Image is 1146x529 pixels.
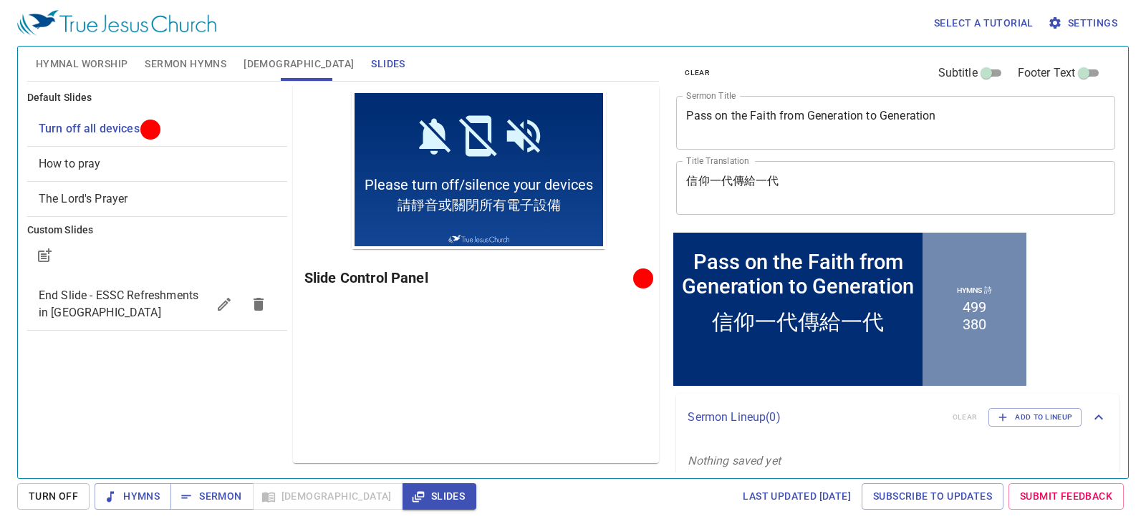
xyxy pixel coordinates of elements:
span: [object Object] [39,192,128,205]
span: Add to Lineup [998,411,1072,424]
span: Please turn off/silence your devices [13,86,241,103]
button: Add to Lineup [988,408,1082,427]
span: Settings [1051,14,1117,32]
span: Footer Text [1018,64,1076,82]
button: Slides [403,483,476,510]
button: Hymns [95,483,171,510]
i: Nothing saved yet [688,454,781,467]
img: True Jesus Church [97,145,158,152]
a: Last updated [DATE] [737,483,857,510]
button: Select a tutorial [928,10,1039,37]
div: Sermon Lineup(0)clearAdd to Lineup [676,394,1119,441]
iframe: from-child [670,230,1029,389]
span: Slides [371,55,405,73]
div: End Slide - ESSC Refreshments in [GEOGRAPHIC_DATA] [27,278,287,330]
a: Subscribe to Updates [862,483,1003,510]
p: Sermon Lineup ( 0 ) [688,409,940,426]
span: Submit Feedback [1020,487,1112,505]
h6: Slide Control Panel [304,266,638,289]
button: Sermon [170,483,253,510]
div: The Lord's Prayer [27,182,287,216]
span: Slides [414,487,465,505]
h6: Default Slides [27,90,287,106]
span: [object Object] [39,122,140,135]
div: Turn off all devices [27,112,287,146]
span: Subscribe to Updates [873,487,992,505]
button: Settings [1045,10,1123,37]
span: clear [685,67,710,79]
a: Submit Feedback [1008,483,1124,510]
h6: Custom Slides [27,223,287,238]
span: Sermon Hymns [145,55,226,73]
button: Turn Off [17,483,90,510]
span: Hymns [106,487,160,505]
span: Select a tutorial [934,14,1034,32]
textarea: Pass on the Faith from Generation to Generation [686,109,1105,136]
button: clear [676,64,718,82]
span: Subtitle [938,64,978,82]
span: [DEMOGRAPHIC_DATA] [244,55,354,73]
textarea: 信仰一代傳給一代 [686,174,1105,201]
img: True Jesus Church [17,10,216,36]
span: Last updated [DATE] [743,487,851,505]
span: Sermon [182,487,241,505]
span: End Slide - ESSC Refreshments in Fellowship Hall [39,288,198,319]
span: Turn Off [29,487,78,505]
div: How to pray [27,147,287,181]
span: 請靜音或關閉所有電子設備 [46,106,209,125]
span: [object Object] [39,157,101,170]
span: Hymnal Worship [36,55,128,73]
